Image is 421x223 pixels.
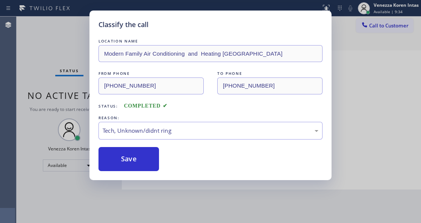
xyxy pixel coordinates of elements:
[98,37,323,45] div: LOCATION NAME
[98,70,204,77] div: FROM PHONE
[98,103,118,109] span: Status:
[217,70,323,77] div: TO PHONE
[98,77,204,94] input: From phone
[98,114,323,122] div: REASON:
[98,20,148,30] h5: Classify the call
[217,77,323,94] input: To phone
[98,147,159,171] button: Save
[103,126,318,135] div: Tech, Unknown/didnt ring
[124,103,168,109] span: COMPLETED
